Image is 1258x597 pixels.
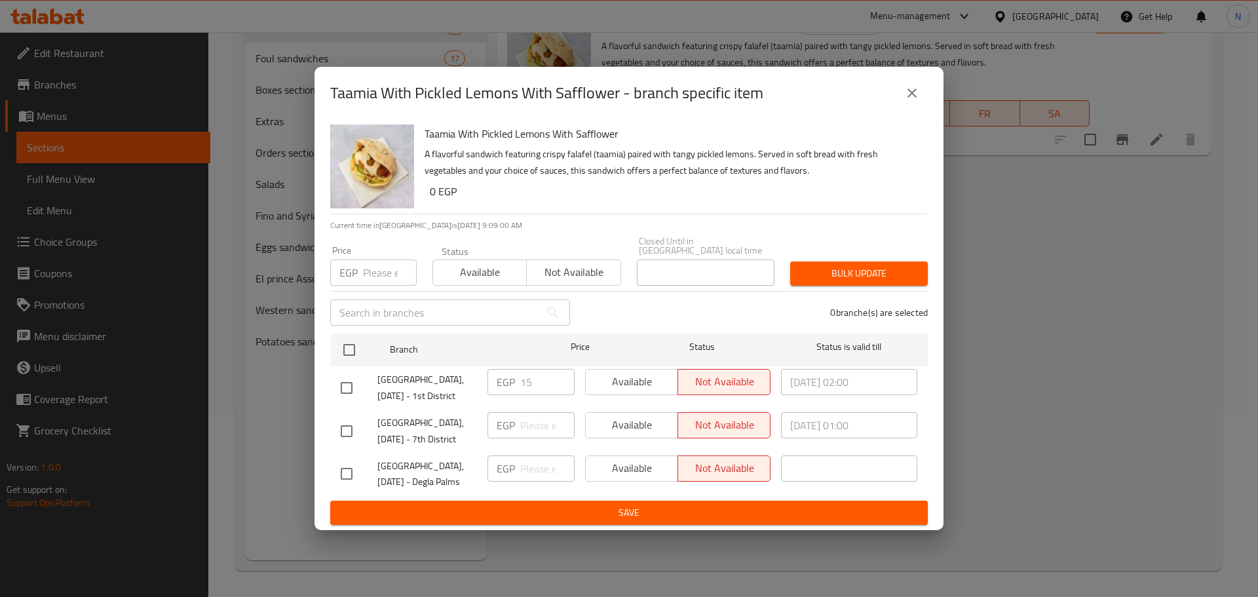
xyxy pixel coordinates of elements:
p: 0 branche(s) are selected [830,306,928,319]
button: Available [432,260,527,286]
span: Status [634,339,771,355]
button: Bulk update [790,261,928,286]
p: EGP [497,461,515,476]
img: Taamia With Pickled Lemons With Safflower [330,125,414,208]
p: Current time in [GEOGRAPHIC_DATA] is [DATE] 9:09:00 AM [330,220,928,231]
span: Not available [532,263,615,282]
input: Search in branches [330,299,540,326]
span: Branch [390,341,526,358]
span: [GEOGRAPHIC_DATA], [DATE] - Degla Palms [377,458,477,491]
h6: Taamia With Pickled Lemons With Safflower [425,125,917,143]
span: [GEOGRAPHIC_DATA], [DATE] - 7th District [377,415,477,448]
input: Please enter price [520,455,575,482]
input: Please enter price [520,369,575,395]
button: Save [330,501,928,525]
span: Status is valid till [781,339,917,355]
span: Price [537,339,624,355]
span: [GEOGRAPHIC_DATA], [DATE] - 1st District [377,372,477,404]
button: close [896,77,928,109]
p: EGP [497,417,515,433]
button: Not available [526,260,620,286]
span: Save [341,505,917,521]
input: Please enter price [520,412,575,438]
p: EGP [497,374,515,390]
span: Available [438,263,522,282]
span: Bulk update [801,265,917,282]
p: EGP [339,265,358,280]
p: A flavorful sandwich featuring crispy falafel (taamia) paired with tangy pickled lemons. Served i... [425,146,917,179]
h2: Taamia With Pickled Lemons With Safflower - branch specific item [330,83,763,104]
input: Please enter price [363,260,417,286]
h6: 0 EGP [430,182,917,201]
